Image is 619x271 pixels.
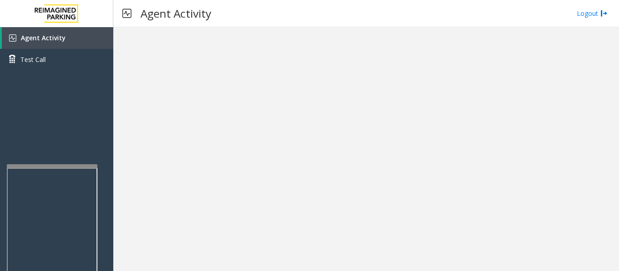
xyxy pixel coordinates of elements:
a: Logout [577,9,608,18]
a: Agent Activity [2,27,113,49]
span: Test Call [20,55,46,64]
img: logout [600,9,608,18]
h3: Agent Activity [136,2,216,24]
span: Agent Activity [21,33,66,42]
img: 'icon' [9,34,16,42]
img: pageIcon [122,2,131,24]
